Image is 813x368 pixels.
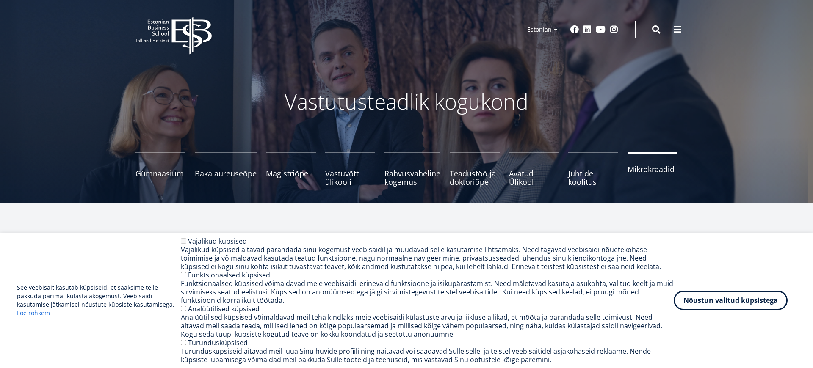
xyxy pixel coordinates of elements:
[568,169,618,186] span: Juhtide koolitus
[509,169,559,186] span: Avatud Ülikool
[596,25,606,34] a: Youtube
[610,25,618,34] a: Instagram
[583,25,592,34] a: Linkedin
[570,25,579,34] a: Facebook
[450,169,500,186] span: Teadustöö ja doktoriõpe
[17,309,50,317] a: Loe rohkem
[628,152,677,186] a: Mikrokraadid
[188,270,270,280] label: Funktsionaalsed küpsised
[17,283,181,317] p: See veebisait kasutab küpsiseid, et saaksime teile pakkuda parimat külastajakogemust. Veebisaidi ...
[195,152,257,186] a: Bakalaureuseõpe
[384,169,440,186] span: Rahvusvaheline kogemus
[325,169,375,186] span: Vastuvõtt ülikooli
[325,152,375,186] a: Vastuvõtt ülikooli
[188,304,260,313] label: Analüütilised küpsised
[188,338,248,347] label: Turundusküpsised
[181,313,674,338] div: Analüütilised küpsised võimaldavad meil teha kindlaks meie veebisaidi külastuste arvu ja liikluse...
[181,245,674,271] div: Vajalikud küpsised aitavad parandada sinu kogemust veebisaidil ja muudavad selle kasutamise lihts...
[509,152,559,186] a: Avatud Ülikool
[195,169,257,178] span: Bakalaureuseõpe
[674,291,788,310] button: Nõustun valitud küpsistega
[266,152,316,186] a: Magistriõpe
[450,152,500,186] a: Teadustöö ja doktoriõpe
[384,152,440,186] a: Rahvusvaheline kogemus
[182,89,631,114] p: Vastutusteadlik kogukond
[135,169,185,178] span: Gümnaasium
[181,279,674,305] div: Funktsionaalsed küpsised võimaldavad meie veebisaidil erinevaid funktsioone ja isikupärastamist. ...
[266,169,316,178] span: Magistriõpe
[135,152,185,186] a: Gümnaasium
[188,236,247,246] label: Vajalikud küpsised
[568,152,618,186] a: Juhtide koolitus
[628,165,677,173] span: Mikrokraadid
[181,347,674,364] div: Turundusküpsiseid aitavad meil luua Sinu huvide profiili ning näitavad või saadavad Sulle sellel ...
